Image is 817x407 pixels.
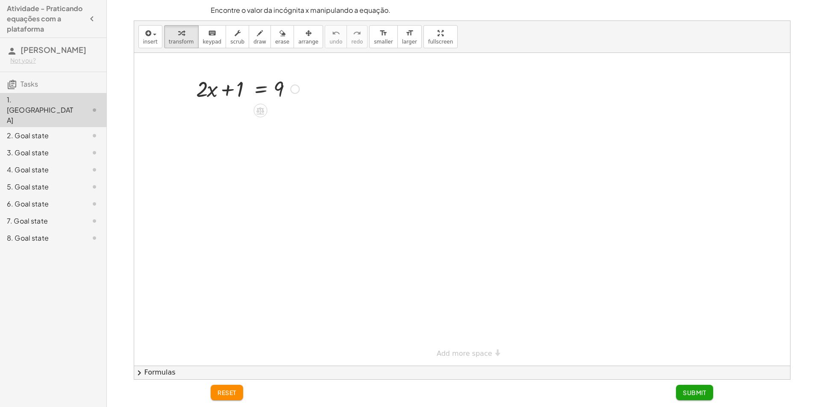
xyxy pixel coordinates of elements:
[211,385,243,400] button: reset
[7,233,76,243] div: 8. Goal state
[7,216,76,226] div: 7. Goal state
[169,39,194,45] span: transform
[211,5,713,15] p: Encontre o valor da incógnita x manipulando a equação.
[7,165,76,175] div: 4. Goal state
[89,199,100,209] i: Task not started.
[138,25,162,48] button: insert
[21,45,86,55] span: [PERSON_NAME]
[10,56,100,65] div: Not you?
[134,366,790,379] button: chevron_rightFormulas
[253,104,267,117] div: Apply the same math to both sides of the equation
[89,148,100,158] i: Task not started.
[347,25,367,48] button: redoredo
[676,385,713,400] button: Submit
[7,199,76,209] div: 6. Goal state
[89,165,100,175] i: Task not started.
[270,25,294,48] button: erase
[89,233,100,243] i: Task not started.
[7,3,84,34] h4: Atividade - Praticando equações com a plataforma
[253,39,266,45] span: draw
[353,28,361,38] i: redo
[351,39,363,45] span: redo
[406,28,414,38] i: format_size
[164,25,199,48] button: transform
[203,39,222,45] span: keypad
[21,79,38,88] span: Tasks
[374,39,393,45] span: smaller
[249,25,271,48] button: draw
[7,95,76,125] div: 1. [GEOGRAPHIC_DATA]
[683,389,706,396] span: Submit
[332,28,340,38] i: undo
[275,39,289,45] span: erase
[89,105,100,115] i: Task not started.
[208,28,216,38] i: keyboard
[89,216,100,226] i: Task not started.
[428,39,453,45] span: fullscreen
[89,182,100,192] i: Task not started.
[329,39,342,45] span: undo
[198,25,226,48] button: keyboardkeypad
[7,182,76,192] div: 5. Goal state
[369,25,397,48] button: format_sizesmaller
[423,25,458,48] button: fullscreen
[325,25,347,48] button: undoundo
[230,39,244,45] span: scrub
[437,349,492,358] span: Add more space
[7,131,76,141] div: 2. Goal state
[397,25,422,48] button: format_sizelarger
[7,148,76,158] div: 3. Goal state
[402,39,417,45] span: larger
[89,131,100,141] i: Task not started.
[379,28,388,38] i: format_size
[134,368,144,378] span: chevron_right
[294,25,323,48] button: arrange
[298,39,318,45] span: arrange
[226,25,249,48] button: scrub
[217,389,236,396] span: reset
[143,39,158,45] span: insert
